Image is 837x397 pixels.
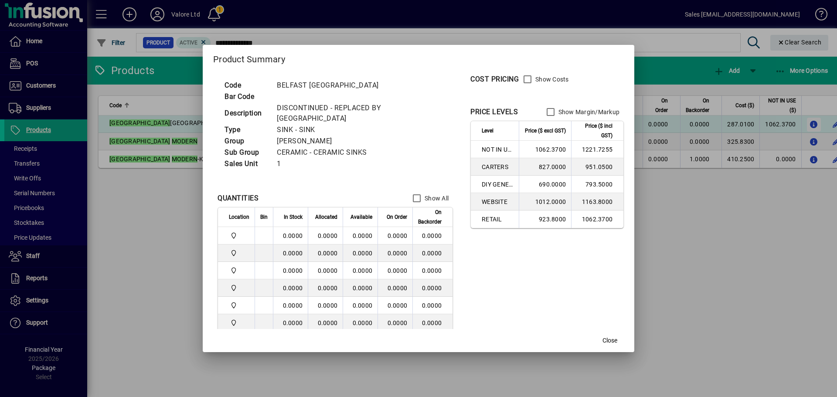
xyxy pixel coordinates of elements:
[273,227,308,244] td: 0.0000
[412,314,453,332] td: 0.0000
[388,319,408,326] span: 0.0000
[525,126,566,136] span: Price ($ excl GST)
[482,197,514,206] span: WEBSITE
[482,180,514,189] span: DIY GENERAL
[388,232,408,239] span: 0.0000
[273,262,308,279] td: 0.0000
[388,285,408,292] span: 0.0000
[519,176,571,193] td: 690.0000
[412,227,453,244] td: 0.0000
[571,158,623,176] td: 951.0500
[519,193,571,210] td: 1012.0000
[273,314,308,332] td: 0.0000
[602,336,617,345] span: Close
[343,314,378,332] td: 0.0000
[315,212,337,222] span: Allocated
[220,102,272,124] td: Description
[308,297,343,314] td: 0.0000
[220,80,272,91] td: Code
[423,194,449,203] label: Show All
[571,193,623,210] td: 1163.8000
[519,141,571,158] td: 1062.3700
[412,279,453,297] td: 0.0000
[343,279,378,297] td: 0.0000
[220,136,272,147] td: Group
[482,126,493,136] span: Level
[343,227,378,244] td: 0.0000
[273,244,308,262] td: 0.0000
[482,163,514,171] span: CARTERS
[272,158,431,170] td: 1
[272,136,431,147] td: [PERSON_NAME]
[308,244,343,262] td: 0.0000
[388,267,408,274] span: 0.0000
[534,75,569,84] label: Show Costs
[220,124,272,136] td: Type
[577,121,612,140] span: Price ($ incl GST)
[203,45,634,70] h2: Product Summary
[229,212,249,222] span: Location
[272,102,431,124] td: DISCONTINUED - REPLACED BY [GEOGRAPHIC_DATA]
[272,80,431,91] td: BELFAST [GEOGRAPHIC_DATA]
[218,193,259,204] div: QUANTITIES
[571,141,623,158] td: 1221.7255
[596,333,624,349] button: Close
[308,279,343,297] td: 0.0000
[272,147,431,158] td: CERAMIC - CERAMIC SINKS
[343,244,378,262] td: 0.0000
[418,207,442,227] span: On Backorder
[470,74,519,85] div: COST PRICING
[519,158,571,176] td: 827.0000
[571,210,623,228] td: 1062.3700
[350,212,372,222] span: Available
[273,279,308,297] td: 0.0000
[260,212,268,222] span: Bin
[571,176,623,193] td: 793.5000
[470,107,518,117] div: PRICE LEVELS
[412,244,453,262] td: 0.0000
[308,314,343,332] td: 0.0000
[343,262,378,279] td: 0.0000
[343,297,378,314] td: 0.0000
[308,227,343,244] td: 0.0000
[519,210,571,228] td: 923.8000
[272,124,431,136] td: SINK - SINK
[387,212,407,222] span: On Order
[388,250,408,257] span: 0.0000
[482,215,514,224] span: RETAIL
[482,145,514,154] span: NOT IN USE
[220,158,272,170] td: Sales Unit
[284,212,303,222] span: In Stock
[557,108,620,116] label: Show Margin/Markup
[273,297,308,314] td: 0.0000
[412,262,453,279] td: 0.0000
[308,262,343,279] td: 0.0000
[412,297,453,314] td: 0.0000
[220,147,272,158] td: Sub Group
[388,302,408,309] span: 0.0000
[220,91,272,102] td: Bar Code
